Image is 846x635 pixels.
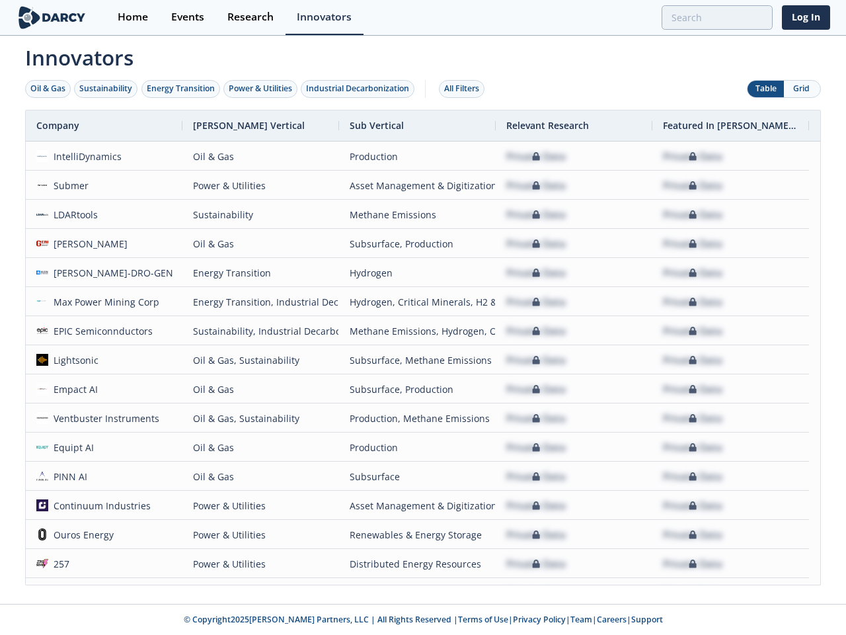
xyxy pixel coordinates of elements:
[350,119,404,132] span: Sub Vertical
[458,614,508,625] a: Terms of Use
[36,267,48,278] img: 0a464481-5f29-4c12-86e8-354c30943fe6
[193,171,328,200] div: Power & Utilities
[350,375,485,403] div: Subsurface, Production
[506,288,566,316] div: Private Data
[350,259,485,287] div: Hydrogen
[663,375,722,403] div: Private Data
[506,142,566,171] div: Private Data
[506,119,589,132] span: Relevant Research
[193,142,328,171] div: Oil & Gas
[36,179,48,191] img: fe78614d-cefe-42a2-85cf-bf7a06ae3c82
[350,288,485,316] div: Hydrogen, Critical Minerals, H2 & Low Carbon Fuels
[36,150,48,162] img: 1656454551448-intellidyn.jpg
[48,375,98,403] div: Empact AI
[663,462,722,491] div: Private Data
[350,317,485,345] div: Methane Emissions, Hydrogen, Other
[663,171,722,200] div: Private Data
[506,200,566,229] div: Private Data
[74,80,137,98] button: Sustainability
[36,296,48,308] img: b9f012bf-2b6d-45b2-a3b9-7c730d12282d
[141,80,220,98] button: Energy Transition
[25,80,71,98] button: Oil & Gas
[36,470,48,482] img: 81595643-af35-4e7d-8eb7-8c0ed8842a86
[118,12,148,22] div: Home
[48,200,98,229] div: LDARtools
[36,529,48,540] img: 2ee87778-f517-45e7-95ee-0a8db0be8560
[663,579,722,607] div: Private Data
[36,237,48,249] img: e897b551-cb4a-4cf5-a585-ab09ec7d0839
[631,614,663,625] a: Support
[663,142,722,171] div: Private Data
[663,346,722,374] div: Private Data
[193,550,328,578] div: Power & Utilities
[506,404,566,433] div: Private Data
[663,259,722,287] div: Private Data
[506,491,566,520] div: Private Data
[663,433,722,462] div: Private Data
[439,80,484,98] button: All Filters
[513,614,566,625] a: Privacy Policy
[193,317,328,345] div: Sustainability, Industrial Decarbonization, Energy Transition
[350,491,485,520] div: Asset Management & Digitization
[229,83,292,95] div: Power & Utilities
[36,325,48,337] img: ca163ef0-d0c7-4ded-96c2-c0cabc3dd977
[147,83,215,95] div: Energy Transition
[193,200,328,229] div: Sustainability
[48,433,95,462] div: Equipt AI
[350,550,485,578] div: Distributed Energy Resources
[36,412,48,424] img: 29ccef25-2eb7-4cb9-9e04-f08bc63a69a7
[193,230,328,258] div: Oil & Gas
[350,433,485,462] div: Production
[36,441,48,453] img: 4d0dbf37-1fbf-4868-bd33-f5a7fed18fab
[350,346,485,374] div: Subsurface, Methane Emissions
[782,5,830,30] a: Log In
[48,142,122,171] div: IntelliDynamics
[171,12,204,22] div: Events
[306,83,409,95] div: Industrial Decarbonization
[506,230,566,258] div: Private Data
[506,346,566,374] div: Private Data
[663,550,722,578] div: Private Data
[227,12,274,22] div: Research
[350,462,485,491] div: Subsurface
[30,83,65,95] div: Oil & Gas
[48,346,99,374] div: Lightsonic
[48,521,114,549] div: Ouros Energy
[193,462,328,491] div: Oil & Gas
[193,404,328,433] div: Oil & Gas, Sustainability
[444,83,479,95] div: All Filters
[350,171,485,200] div: Asset Management & Digitization
[662,5,773,30] input: Advanced Search
[506,259,566,287] div: Private Data
[350,404,485,433] div: Production, Methane Emissions
[663,288,722,316] div: Private Data
[36,354,48,366] img: 4333c695-7bd9-4d5f-8684-f184615c4b4e
[48,317,153,345] div: EPIC Semiconnductors
[16,6,88,29] img: logo-wide.svg
[350,230,485,258] div: Subsurface, Production
[663,521,722,549] div: Private Data
[663,119,798,132] span: Featured In [PERSON_NAME] Live
[193,259,328,287] div: Energy Transition
[193,346,328,374] div: Oil & Gas, Sustainability
[570,614,592,625] a: Team
[506,550,566,578] div: Private Data
[36,383,48,395] img: 2a672c60-a485-41ac-af9e-663bd8620ad3
[301,80,414,98] button: Industrial Decarbonization
[193,433,328,462] div: Oil & Gas
[663,317,722,345] div: Private Data
[350,200,485,229] div: Methane Emissions
[193,375,328,403] div: Oil & Gas
[79,83,132,95] div: Sustainability
[663,200,722,229] div: Private Data
[748,81,784,97] button: Table
[48,579,155,607] div: [DEMOGRAPHIC_DATA]
[506,462,566,491] div: Private Data
[663,404,722,433] div: Private Data
[506,521,566,549] div: Private Data
[48,288,160,316] div: Max Power Mining Corp
[48,171,89,200] div: Submer
[48,404,160,433] div: Ventbuster Instruments
[48,230,128,258] div: [PERSON_NAME]
[36,119,79,132] span: Company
